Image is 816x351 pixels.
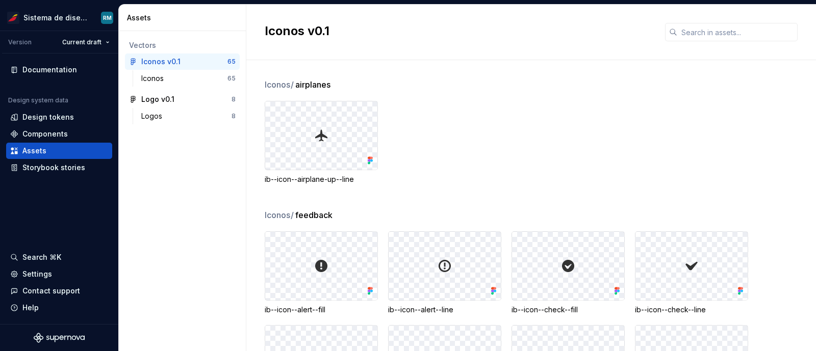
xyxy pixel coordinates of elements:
svg: Supernova Logo [34,333,85,343]
div: Search ⌘K [22,252,61,262]
div: ib--icon--check--line [635,305,748,315]
div: Assets [22,146,46,156]
div: ib--icon--alert--fill [265,305,378,315]
span: Iconos [265,78,294,91]
div: Iconos v0.1 [141,57,181,67]
div: Design tokens [22,112,74,122]
div: ib--icon--check--fill [512,305,625,315]
button: Search ⌘K [6,249,112,265]
h2: Iconos v0.1 [265,23,653,39]
div: Version [8,38,32,46]
span: Iconos [265,209,294,221]
a: Logo v0.18 [125,91,240,107]
div: Sistema de diseño Iberia [23,13,89,23]
span: / [291,79,294,90]
button: Current draft [58,35,114,49]
a: Documentation [6,62,112,78]
div: Logos [141,111,166,121]
div: RM [103,14,112,22]
div: Vectors [129,40,236,50]
div: 65 [227,74,236,83]
button: Help [6,300,112,316]
div: 8 [232,112,236,120]
img: 55604660-494d-44a9-beb2-692398e9940a.png [7,12,19,24]
div: 65 [227,58,236,66]
div: Storybook stories [22,163,85,173]
div: Assets [127,13,242,23]
div: Design system data [8,96,68,104]
a: Iconos65 [137,70,240,87]
button: Contact support [6,283,112,299]
a: Logos8 [137,108,240,124]
div: 8 [232,95,236,103]
span: feedback [295,209,333,221]
a: Settings [6,266,112,282]
div: Contact support [22,286,80,296]
div: Iconos [141,73,168,84]
a: Components [6,126,112,142]
div: Documentation [22,65,77,75]
div: ib--icon--alert--line [388,305,501,315]
div: Settings [22,269,52,279]
input: Search in assets... [677,23,798,41]
span: airplanes [295,78,330,91]
div: ib--icon--airplane-up--line [265,174,378,184]
a: Design tokens [6,109,112,125]
button: Sistema de diseño IberiaRM [2,7,116,29]
a: Iconos v0.165 [125,53,240,70]
div: Logo v0.1 [141,94,174,104]
span: / [291,210,294,220]
span: Current draft [62,38,101,46]
div: Help [22,303,39,313]
a: Assets [6,143,112,159]
a: Storybook stories [6,159,112,176]
div: Components [22,129,68,139]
